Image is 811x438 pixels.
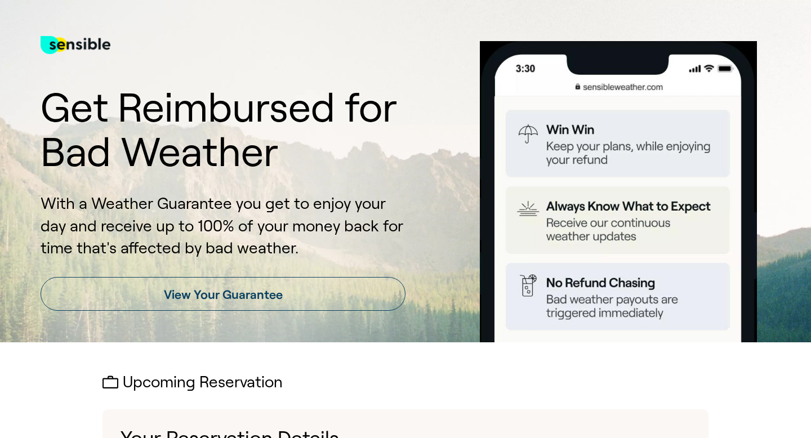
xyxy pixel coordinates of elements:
[103,374,708,391] h2: Upcoming Reservation
[466,41,770,342] img: Product box
[41,86,405,175] h1: Get Reimbursed for Bad Weather
[41,23,110,68] img: test for bg
[41,277,405,311] a: View Your Guarantee
[41,193,405,259] p: With a Weather Guarantee you get to enjoy your day and receive up to 100% of your money back for ...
